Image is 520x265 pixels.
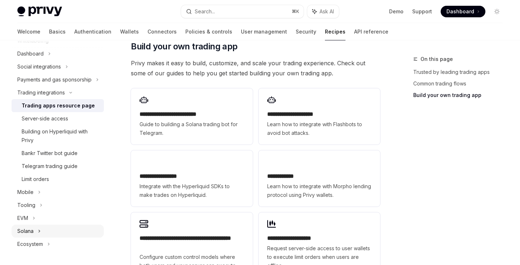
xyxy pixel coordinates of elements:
a: Wallets [120,23,139,40]
div: Tooling [17,201,35,209]
a: Common trading flows [413,78,508,89]
a: **** **** **Learn how to integrate with Morpho lending protocol using Privy wallets. [259,150,380,207]
a: Basics [49,23,66,40]
a: Trading apps resource page [12,99,104,112]
div: Mobile [17,188,34,196]
div: Building on Hyperliquid with Privy [22,127,100,145]
span: ⌘ K [292,9,299,14]
div: Bankr Twitter bot guide [22,149,78,158]
a: Limit orders [12,173,104,186]
a: Telegram trading guide [12,160,104,173]
a: Security [296,23,316,40]
a: Recipes [325,23,345,40]
a: Authentication [74,23,111,40]
a: Dashboard [441,6,485,17]
a: Connectors [147,23,177,40]
button: Toggle dark mode [491,6,503,17]
span: On this page [420,55,453,63]
a: Welcome [17,23,40,40]
div: EVM [17,214,28,222]
a: Trusted by leading trading apps [413,66,508,78]
button: Search...⌘K [181,5,304,18]
img: light logo [17,6,62,17]
a: User management [241,23,287,40]
div: Solana [17,227,34,235]
span: Guide to building a Solana trading bot for Telegram. [140,120,244,137]
a: API reference [354,23,388,40]
a: Policies & controls [185,23,232,40]
div: Social integrations [17,62,61,71]
a: Server-side access [12,112,104,125]
span: Integrate with the Hyperliquid SDKs to make trades on Hyperliquid. [140,182,244,199]
div: Search... [195,7,215,16]
a: Support [412,8,432,15]
a: **** **** **** **Integrate with the Hyperliquid SDKs to make trades on Hyperliquid. [131,150,252,207]
a: Building on Hyperliquid with Privy [12,125,104,147]
span: Privy makes it easy to build, customize, and scale your trading experience. Check out some of our... [131,58,380,78]
a: Bankr Twitter bot guide [12,147,104,160]
a: Build your own trading app [413,89,508,101]
div: Limit orders [22,175,49,184]
div: Trading apps resource page [22,101,95,110]
div: Payments and gas sponsorship [17,75,92,84]
div: Server-side access [22,114,68,123]
span: Dashboard [446,8,474,15]
div: Ecosystem [17,240,43,248]
span: Learn how to integrate with Flashbots to avoid bot attacks. [267,120,371,137]
div: Trading integrations [17,88,65,97]
span: Learn how to integrate with Morpho lending protocol using Privy wallets. [267,182,371,199]
span: Ask AI [320,8,334,15]
div: Dashboard [17,49,44,58]
span: Build your own trading app [131,41,237,52]
div: Telegram trading guide [22,162,78,171]
button: Ask AI [307,5,339,18]
a: Demo [389,8,404,15]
